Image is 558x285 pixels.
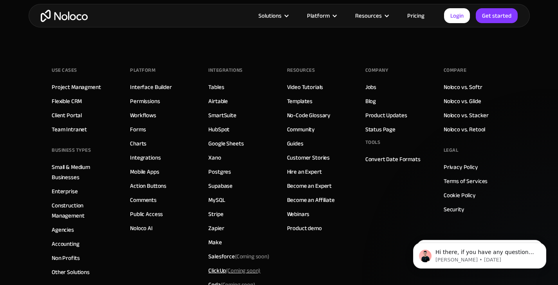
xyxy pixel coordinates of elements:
[226,265,260,276] span: (Coming soon)
[208,181,233,191] a: Supabase
[52,96,82,106] a: Flexible CRM
[52,239,79,249] a: Accounting
[235,251,269,262] span: (Coming soon)
[355,11,382,21] div: Resources
[401,226,558,281] iframe: Intercom notifications message
[130,82,172,92] a: Interface Builder
[287,181,332,191] a: Become an Expert
[444,124,485,134] a: Noloco vs. Retool
[258,11,282,21] div: Solutions
[130,96,160,106] a: Permissions
[208,265,260,276] div: ClickUp
[397,11,434,21] a: Pricing
[307,11,330,21] div: Platform
[41,10,88,22] a: home
[287,110,331,120] a: No-Code Glossary
[208,167,231,177] a: Postgres
[365,96,376,106] a: Blog
[444,110,489,120] a: Noloco vs. Stacker
[130,195,157,205] a: Comments
[52,162,114,182] a: Small & Medium Businesses
[476,8,518,23] a: Get started
[52,267,90,277] a: Other Solutions
[130,209,163,219] a: Public Access
[444,162,478,172] a: Privacy Policy
[444,64,467,76] div: Compare
[52,225,74,235] a: Agencies
[444,82,482,92] a: Noloco vs. Softr
[365,82,376,92] a: Jobs
[208,124,229,134] a: HubSpot
[52,82,101,92] a: Project Managment
[208,223,224,233] a: Zapier
[287,152,330,163] a: Customer Stories
[208,82,224,92] a: Tables
[365,124,395,134] a: Status Page
[52,124,87,134] a: Team Intranet
[444,176,488,186] a: Terms of Services
[130,64,155,76] div: Platform
[287,167,322,177] a: Hire an Expert
[365,136,381,148] div: Tools
[208,195,225,205] a: MySQL
[52,186,78,196] a: Enterprise
[297,11,345,21] div: Platform
[444,204,464,214] a: Security
[208,96,228,106] a: Airtable
[287,223,322,233] a: Product demo
[287,195,335,205] a: Become an Affiliate
[287,124,315,134] a: Community
[208,251,269,261] div: Salesforce
[287,209,310,219] a: Webinars
[208,152,221,163] a: Xano
[208,209,223,219] a: Stripe
[130,124,146,134] a: Forms
[365,64,388,76] div: Company
[52,253,79,263] a: Non Profits
[208,138,244,149] a: Google Sheets
[208,64,242,76] div: INTEGRATIONS
[444,144,459,156] div: Legal
[208,110,237,120] a: SmartSuite
[287,64,315,76] div: Resources
[130,181,166,191] a: Action Buttons
[52,110,82,120] a: Client Portal
[444,8,470,23] a: Login
[444,190,476,200] a: Cookie Policy
[287,96,313,106] a: Templates
[365,154,421,164] a: Convert Date Formats
[52,64,77,76] div: Use Cases
[444,96,481,106] a: Noloco vs. Glide
[365,110,407,120] a: Product Updates
[287,82,323,92] a: Video Tutorials
[345,11,397,21] div: Resources
[130,110,156,120] a: Workflows
[130,152,161,163] a: Integrations
[287,138,303,149] a: Guides
[52,200,114,221] a: Construction Management
[249,11,297,21] div: Solutions
[52,144,91,156] div: BUSINESS TYPES
[130,167,159,177] a: Mobile Apps
[130,138,146,149] a: Charts
[208,237,222,247] a: Make
[130,223,153,233] a: Noloco AI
